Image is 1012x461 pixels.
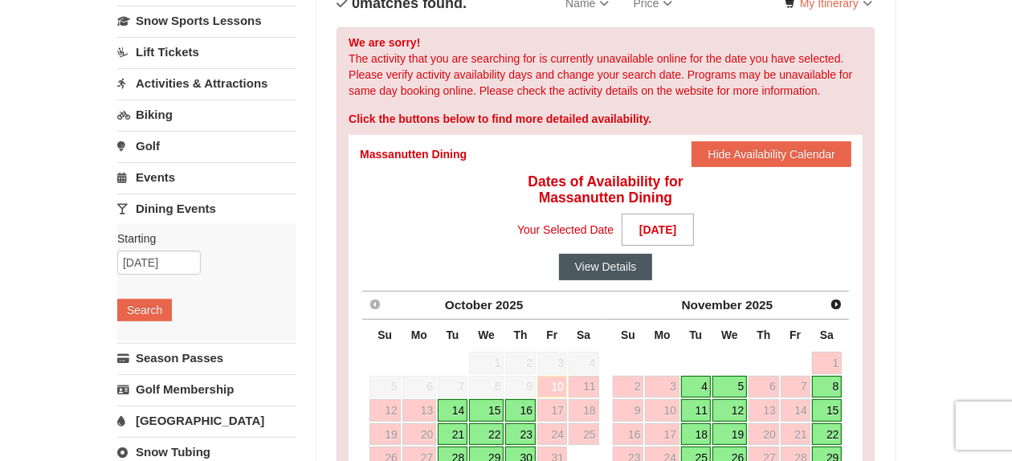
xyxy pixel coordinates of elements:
a: Activities & Attractions [117,68,296,98]
a: 5 [712,376,747,398]
a: [GEOGRAPHIC_DATA] [117,406,296,435]
a: 9 [613,399,644,422]
span: 6 [402,376,436,398]
a: 11 [681,399,711,422]
a: 14 [781,399,810,422]
a: 13 [402,399,436,422]
a: 21 [438,423,467,446]
span: 8 [469,376,504,398]
a: 25 [569,423,599,446]
a: 10 [645,399,679,422]
a: Prev [364,293,386,316]
a: Lift Tickets [117,37,296,67]
a: 8 [812,376,843,398]
strong: We are sorry! [349,36,420,49]
span: Prev [369,298,382,311]
span: 5 [369,376,401,398]
span: 7 [438,376,467,398]
a: 22 [469,423,504,446]
a: 10 [537,376,567,398]
a: 22 [812,423,843,446]
a: 16 [505,399,536,422]
span: Saturday [820,328,834,341]
a: 21 [781,423,810,446]
span: Thursday [757,328,770,341]
span: 2025 [496,298,523,312]
span: 2025 [745,298,773,312]
button: Search [117,299,172,321]
span: Monday [655,328,671,341]
span: October [445,298,492,312]
span: Wednesday [478,328,495,341]
button: View Details [559,254,653,279]
div: Massanutten Dining [360,146,467,162]
span: 4 [569,352,599,374]
a: 16 [613,423,644,446]
a: 13 [749,399,779,422]
span: Sunday [621,328,635,341]
span: November [682,298,742,312]
span: 1 [469,352,504,374]
span: Friday [790,328,801,341]
label: Starting [117,230,284,247]
a: 18 [569,399,599,422]
a: 15 [812,399,843,422]
a: 6 [749,376,779,398]
a: Events [117,162,296,192]
a: Biking [117,100,296,129]
a: 1 [812,352,843,374]
span: 3 [537,352,567,374]
a: Snow Sports Lessons [117,6,296,35]
span: Monday [411,328,427,341]
a: Next [825,293,847,316]
span: Tuesday [689,328,702,341]
span: Tuesday [447,328,459,341]
span: Sunday [377,328,392,341]
a: 2 [613,376,644,398]
a: 14 [438,399,467,422]
a: 11 [569,376,599,398]
a: 20 [402,423,436,446]
span: Friday [546,328,557,341]
a: Golf Membership [117,374,296,404]
a: 24 [537,423,567,446]
span: Next [830,298,843,311]
a: 20 [749,423,779,446]
a: 23 [505,423,536,446]
a: 19 [712,423,747,446]
button: Hide Availability Calendar [692,141,851,167]
span: Thursday [514,328,528,341]
span: 2 [505,352,536,374]
a: 12 [712,399,747,422]
h4: Dates of Availability for Massanutten Dining [360,173,851,206]
a: 7 [781,376,810,398]
a: Season Passes [117,343,296,373]
a: 15 [469,399,504,422]
strong: [DATE] [622,214,694,246]
div: Click the buttons below to find more detailed availability. [349,111,863,127]
a: 17 [537,399,567,422]
a: 4 [681,376,711,398]
a: 19 [369,423,401,446]
span: 9 [505,376,536,398]
a: 18 [681,423,711,446]
a: Dining Events [117,194,296,223]
span: Your Selected Date [517,218,614,242]
span: Wednesday [721,328,738,341]
span: Saturday [577,328,590,341]
a: 3 [645,376,679,398]
a: 17 [645,423,679,446]
a: Golf [117,131,296,161]
a: 12 [369,399,401,422]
